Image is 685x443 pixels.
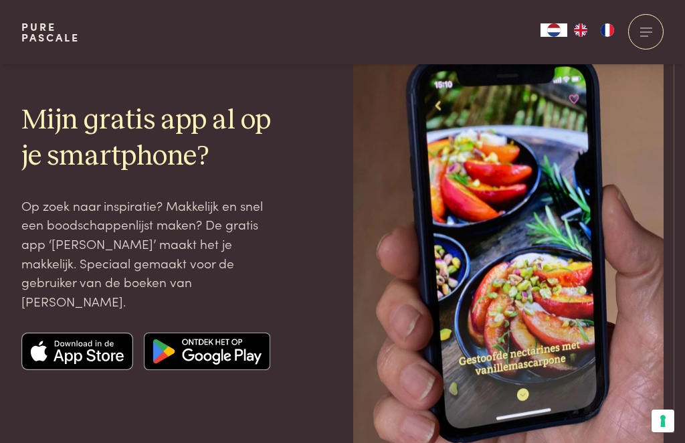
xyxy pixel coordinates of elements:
button: Uw voorkeuren voor toestemming voor trackingtechnologieën [652,410,674,432]
a: NL [541,23,567,37]
a: EN [567,23,594,37]
img: Apple app store [21,333,134,370]
h2: Mijn gratis app al op je smartphone? [21,103,277,174]
img: Google app store [144,333,270,370]
a: PurePascale [21,21,80,43]
a: FR [594,23,621,37]
div: Language [541,23,567,37]
aside: Language selected: Nederlands [541,23,621,37]
p: Op zoek naar inspiratie? Makkelijk en snel een boodschappenlijst maken? De gratis app ‘[PERSON_NA... [21,196,277,311]
ul: Language list [567,23,621,37]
